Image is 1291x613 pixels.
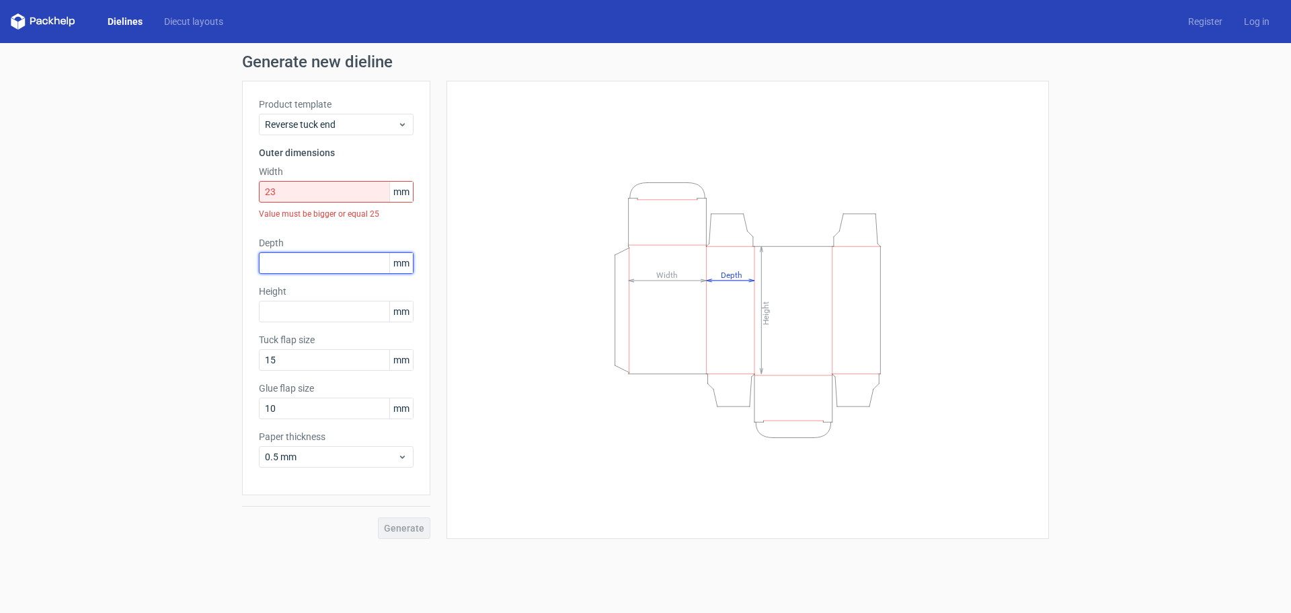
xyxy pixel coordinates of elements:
[389,398,413,419] span: mm
[389,350,413,370] span: mm
[1177,15,1233,28] a: Register
[265,450,397,464] span: 0.5 mm
[259,430,414,443] label: Paper thickness
[656,270,678,279] tspan: Width
[153,15,234,28] a: Diecut layouts
[389,253,413,273] span: mm
[259,146,414,159] h3: Outer dimensions
[259,165,414,178] label: Width
[97,15,153,28] a: Dielines
[1233,15,1280,28] a: Log in
[761,301,771,324] tspan: Height
[259,333,414,347] label: Tuck flap size
[389,301,413,322] span: mm
[389,182,413,202] span: mm
[259,98,414,111] label: Product template
[259,382,414,395] label: Glue flap size
[265,118,397,131] span: Reverse tuck end
[721,270,742,279] tspan: Depth
[259,203,414,225] div: Value must be bigger or equal 25
[259,236,414,250] label: Depth
[242,54,1049,70] h1: Generate new dieline
[259,285,414,298] label: Height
